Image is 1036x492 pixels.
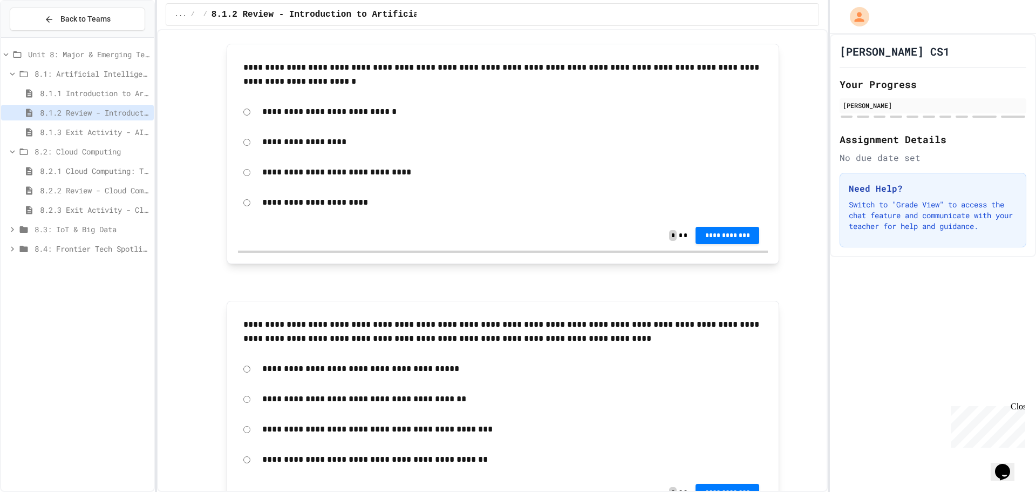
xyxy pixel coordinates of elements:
span: 8.4: Frontier Tech Spotlight [35,243,149,254]
span: 8.1.3 Exit Activity - AI Detective [40,126,149,138]
span: 8.1.2 Review - Introduction to Artificial Intelligence [212,8,491,21]
iframe: chat widget [946,402,1025,448]
span: Back to Teams [60,14,111,25]
span: 8.2.3 Exit Activity - Cloud Service Detective [40,204,149,215]
span: Unit 8: Major & Emerging Technologies [28,49,149,60]
div: No due date set [840,151,1026,164]
span: ... [175,10,187,19]
span: 8.1.2 Review - Introduction to Artificial Intelligence [40,107,149,118]
h2: Your Progress [840,77,1026,92]
div: My Account [839,4,872,29]
p: Switch to "Grade View" to access the chat feature and communicate with your teacher for help and ... [849,199,1017,232]
span: 8.2: Cloud Computing [35,146,149,157]
span: / [190,10,194,19]
span: 8.3: IoT & Big Data [35,224,149,235]
span: / [203,10,207,19]
div: Chat with us now!Close [4,4,74,69]
iframe: chat widget [991,449,1025,481]
h3: Need Help? [849,182,1017,195]
div: [PERSON_NAME] [843,100,1023,110]
button: Back to Teams [10,8,145,31]
span: 8.1: Artificial Intelligence Basics [35,68,149,79]
span: 8.2.2 Review - Cloud Computing [40,185,149,196]
h1: [PERSON_NAME] CS1 [840,44,950,59]
span: 8.2.1 Cloud Computing: Transforming the Digital World [40,165,149,177]
h2: Assignment Details [840,132,1026,147]
span: 8.1.1 Introduction to Artificial Intelligence [40,87,149,99]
